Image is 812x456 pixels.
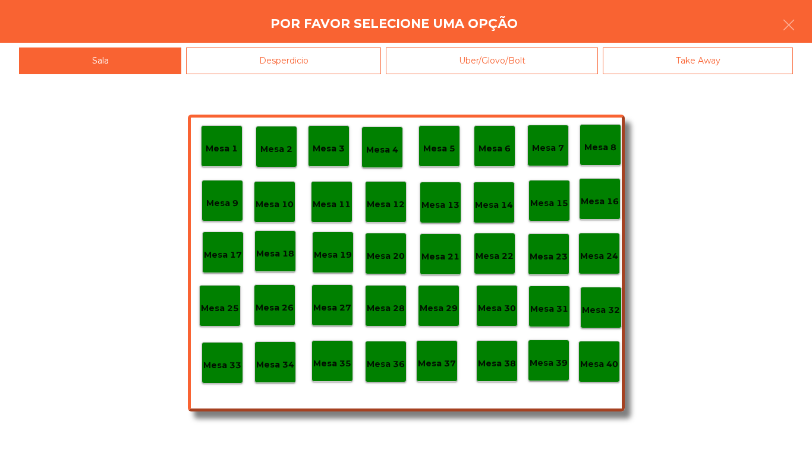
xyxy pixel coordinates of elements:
p: Mesa 34 [256,358,294,372]
p: Mesa 22 [476,249,514,263]
p: Mesa 21 [421,250,459,264]
p: Mesa 9 [206,197,238,210]
p: Mesa 29 [420,302,458,315]
div: Desperdicio [186,47,381,74]
p: Mesa 12 [367,198,405,211]
p: Mesa 28 [367,302,405,315]
p: Mesa 33 [203,359,241,372]
p: Mesa 26 [256,301,294,315]
p: Mesa 19 [314,248,352,262]
div: Uber/Glovo/Bolt [386,47,598,74]
p: Mesa 24 [580,249,618,263]
p: Mesa 36 [367,357,405,371]
p: Mesa 6 [479,142,511,156]
p: Mesa 18 [256,247,294,261]
p: Mesa 8 [584,141,616,154]
p: Mesa 38 [478,357,516,370]
div: Take Away [603,47,793,74]
p: Mesa 4 [366,143,398,157]
p: Mesa 25 [201,302,239,315]
p: Mesa 16 [581,195,619,208]
p: Mesa 13 [421,198,459,212]
p: Mesa 39 [530,356,568,370]
p: Mesa 23 [530,250,568,264]
p: Mesa 15 [530,197,568,210]
p: Mesa 7 [532,141,564,155]
p: Mesa 31 [530,302,568,316]
p: Mesa 32 [582,303,620,317]
p: Mesa 2 [260,142,292,156]
p: Mesa 11 [313,198,351,211]
p: Mesa 14 [475,198,513,212]
p: Mesa 5 [423,142,455,156]
div: Sala [19,47,181,74]
p: Mesa 10 [256,198,294,211]
p: Mesa 20 [367,249,405,263]
p: Mesa 30 [478,302,516,315]
p: Mesa 37 [418,357,456,370]
h4: Por favor selecione uma opção [270,15,518,33]
p: Mesa 27 [313,301,351,315]
p: Mesa 35 [313,357,351,370]
p: Mesa 17 [204,248,242,262]
p: Mesa 40 [580,357,618,371]
p: Mesa 1 [206,142,238,156]
p: Mesa 3 [313,142,345,156]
